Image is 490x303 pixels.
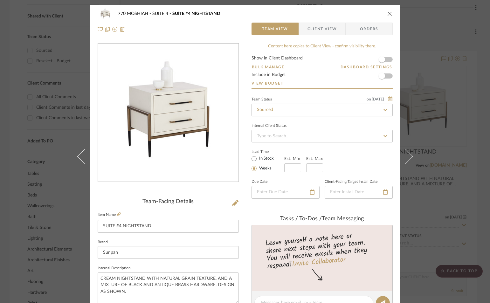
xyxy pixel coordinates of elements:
[98,198,239,205] div: Team-Facing Details
[98,267,131,270] label: Internal Description
[367,97,371,101] span: on
[325,186,393,199] input: Enter Install Date
[262,23,288,35] span: Team View
[252,81,393,86] a: View Budget
[98,220,239,233] input: Enter Item Name
[152,11,172,16] span: SUITE 4
[172,11,220,16] span: SUITE #4 NIGHTSTAND
[252,124,286,127] div: Internal Client Status
[325,180,377,183] label: Client-Facing Target Install Date
[291,254,346,270] a: Invite Collaborator
[258,156,274,162] label: In Stock
[280,216,322,222] span: Tasks / To-Dos /
[118,11,152,16] span: 770 MOSHIAH
[252,155,284,172] mat-radio-group: Select item type
[252,180,267,183] label: Due Date
[307,23,337,35] span: Client View
[98,57,238,169] div: 0
[252,104,393,116] input: Type to Search…
[252,64,285,70] button: Bulk Manage
[258,166,272,171] label: Weeks
[252,216,393,223] div: team Messaging
[340,64,393,70] button: Dashboard Settings
[98,212,121,217] label: Item Name
[371,97,385,101] span: [DATE]
[98,241,108,244] label: Brand
[120,27,125,32] img: Remove from project
[284,156,300,161] label: Est. Min
[252,186,320,199] input: Enter Due Date
[252,149,284,155] label: Lead Time
[252,98,272,101] div: Team Status
[353,23,385,35] span: Orders
[252,130,393,142] input: Type to Search…
[98,246,239,259] input: Enter Brand
[252,43,393,50] div: Content here copies to Client View - confirm visibility there.
[387,11,393,17] button: close
[306,156,323,161] label: Est. Max
[98,7,113,20] img: 86043c29-5b4b-47df-85da-67caf738f10e_48x40.jpg
[98,57,238,169] img: 86043c29-5b4b-47df-85da-67caf738f10e_436x436.jpg
[251,229,393,272] div: Leave yourself a note here or share next steps with your team. You will receive emails when they ...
